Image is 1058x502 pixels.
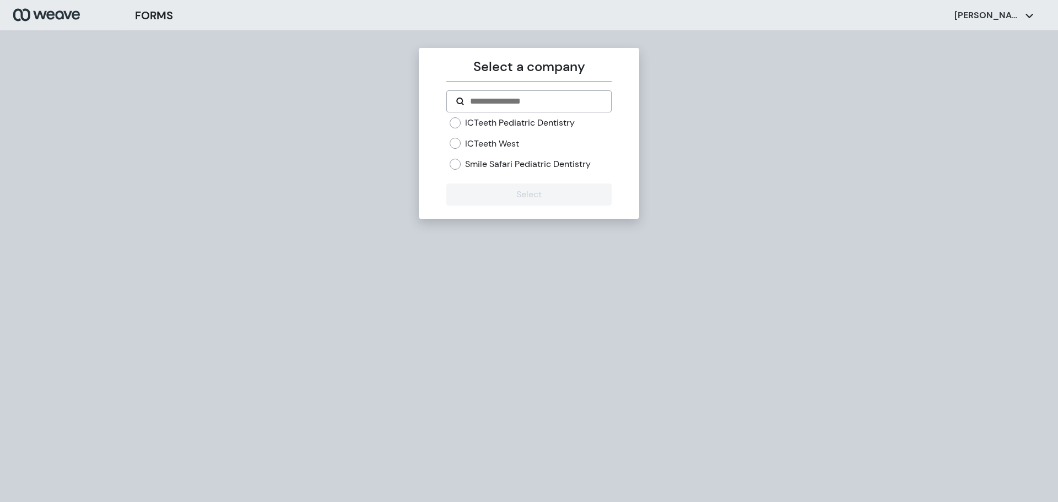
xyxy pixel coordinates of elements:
label: Smile Safari Pediatric Dentistry [465,158,591,170]
p: Select a company [446,57,611,77]
label: ICTeeth Pediatric Dentistry [465,117,575,129]
h3: FORMS [135,7,173,24]
button: Select [446,183,611,206]
label: ICTeeth West [465,138,519,150]
p: [PERSON_NAME] [954,9,1021,21]
input: Search [469,95,602,108]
